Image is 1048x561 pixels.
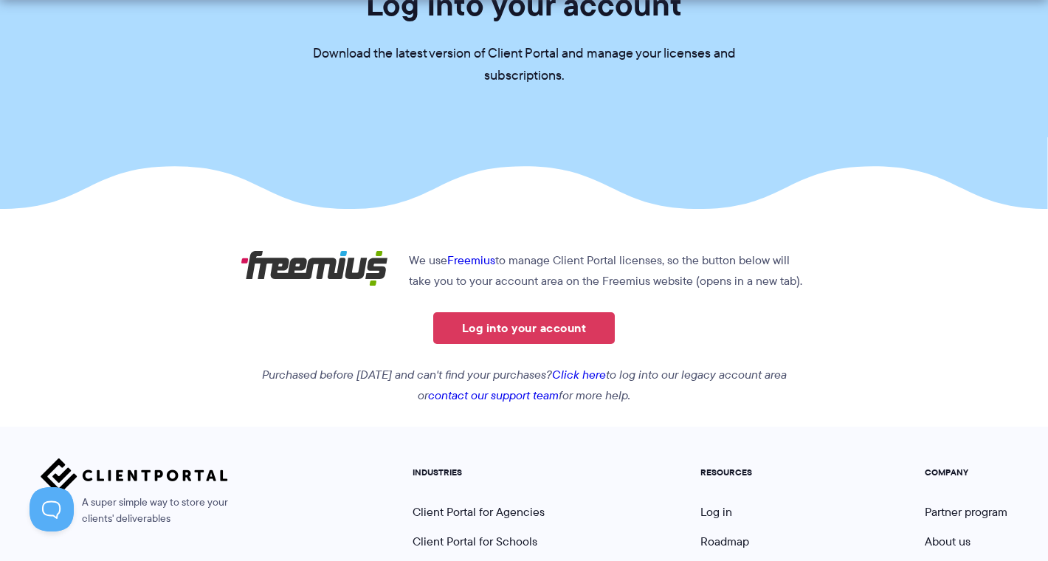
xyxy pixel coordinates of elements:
[925,533,971,550] a: About us
[41,495,228,527] span: A super simple way to store your clients' deliverables
[413,503,545,520] a: Client Portal for Agencies
[925,503,1007,520] a: Partner program
[700,503,732,520] a: Log in
[700,467,786,478] h5: RESOURCES
[428,387,559,404] a: contact our support team
[433,312,615,344] a: Log into your account
[413,533,537,550] a: Client Portal for Schools
[552,366,606,383] a: Click here
[413,467,562,478] h5: INDUSTRIES
[262,366,787,404] em: Purchased before [DATE] and can't find your purchases? to log into our legacy account area or for...
[925,467,1007,478] h5: COMPANY
[303,43,745,87] p: Download the latest version of Client Portal and manage your licenses and subscriptions.
[447,252,495,269] a: Freemius
[241,250,388,286] img: Freemius logo
[30,487,74,531] iframe: Toggle Customer Support
[241,250,808,292] p: We use to manage Client Portal licenses, so the button below will take you to your account area o...
[700,533,749,550] a: Roadmap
